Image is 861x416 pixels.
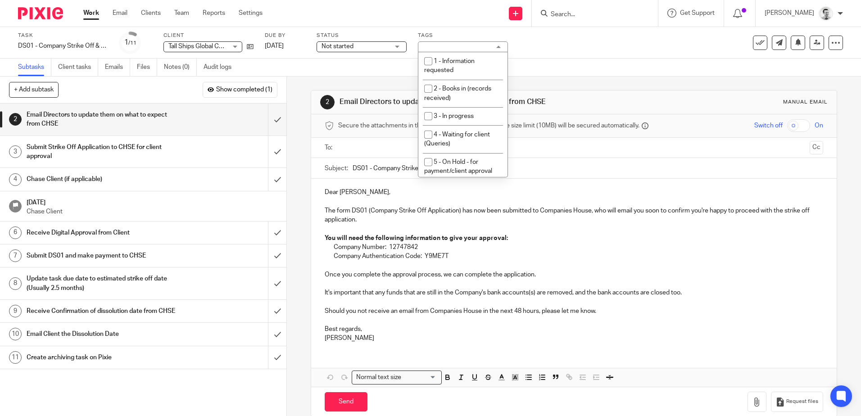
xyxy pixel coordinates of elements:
span: Get Support [680,10,715,16]
p: It's important that any funds that are still in the Company's bank accounts(s) are removed, and t... [325,288,823,297]
h1: Submit DS01 and make payment to CHSE [27,249,181,262]
div: 9 [9,305,22,317]
span: Show completed (1) [216,86,272,94]
label: To: [325,143,335,152]
div: 2 [9,113,22,126]
div: 8 [9,277,22,290]
label: Subject: [325,164,348,173]
h1: Email Client the Dissolution Date [27,327,181,341]
input: Search for option [404,373,436,382]
h1: Receive Digital Approval from Client [27,226,181,240]
h1: Email Directors to update them on what to expect from CHSE [27,108,181,131]
a: Client tasks [58,59,98,76]
span: Tall Ships Global Consultancy Limited [168,43,272,50]
span: Switch off [754,121,783,130]
span: 3 - In progress [434,113,474,119]
h1: Submit Strike Off Application to CHSE for client approval [27,140,181,163]
span: Not started [322,43,353,50]
button: Cc [810,141,823,154]
span: [DATE] [265,43,284,49]
div: DS01 - Company Strike Off & Tracking [18,41,108,50]
p: Should you not receive an email from Companies House in the next 48 hours, please let me know. [325,307,823,316]
p: Chase Client [27,207,278,216]
h1: Receive Confirmation of dissolution date from CHSE [27,304,181,318]
span: 1 - Information requested [424,58,475,74]
label: Status [317,32,407,39]
p: Once you complete the approval process, we can complete the application. [325,270,823,279]
h1: [DATE] [27,196,278,207]
a: Settings [239,9,263,18]
div: 4 [9,173,22,186]
div: 10 [9,328,22,340]
span: 2 - Books in (records received) [424,86,491,101]
div: DS01 - Company Strike Off &amp; Tracking [18,41,108,50]
a: Files [137,59,157,76]
span: Request files [786,398,818,405]
div: 11 [9,351,22,364]
a: Team [174,9,189,18]
input: Search [550,11,631,19]
h1: Update task due date to estimated strike off date (Usually 2.5 months) [27,272,181,295]
p: The form DS01 (Company Strike Off Application) has now been submitted to Companies House, who wil... [325,206,823,225]
span: Secure the attachments in this message. Files exceeding the size limit (10MB) will be secured aut... [338,121,639,130]
div: 2 [320,95,335,109]
p: Company Authentication Code: Y9ME7T [334,252,823,261]
a: Clients [141,9,161,18]
h1: Email Directors to update them on what to expect from CHSE [340,97,593,107]
span: Normal text size [354,373,403,382]
label: Due by [265,32,305,39]
p: Company Number: 12747842 [334,243,823,252]
img: Pixie [18,7,63,19]
p: [PERSON_NAME] [325,334,823,343]
img: Andy_2025.jpg [819,6,833,21]
div: 3 [9,145,22,158]
strong: You will need the following information to give your approval: [325,235,508,241]
a: Emails [105,59,130,76]
a: Reports [203,9,225,18]
p: [PERSON_NAME] [765,9,814,18]
a: Audit logs [204,59,238,76]
button: + Add subtask [9,82,59,97]
a: Email [113,9,127,18]
p: Dear [PERSON_NAME], [325,188,823,197]
label: Tags [418,32,508,39]
button: Show completed (1) [203,82,277,97]
div: 7 [9,249,22,262]
div: 6 [9,226,22,239]
div: Search for option [352,371,442,384]
h1: Create archiving task on Pixie [27,351,181,364]
button: Request files [771,392,823,412]
span: On [815,121,823,130]
label: Task [18,32,108,39]
h1: Chase Client (if applicable) [27,172,181,186]
span: 4 - Waiting for client (Queries) [424,131,490,147]
a: Subtasks [18,59,51,76]
input: Send [325,392,367,411]
p: Best regards, [325,325,823,334]
div: Manual email [783,99,828,106]
div: 1 [124,37,136,48]
a: Notes (0) [164,59,197,76]
a: Work [83,9,99,18]
small: /11 [128,41,136,45]
span: 5 - On Hold - for payment/client approval [424,159,492,175]
label: Client [163,32,254,39]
